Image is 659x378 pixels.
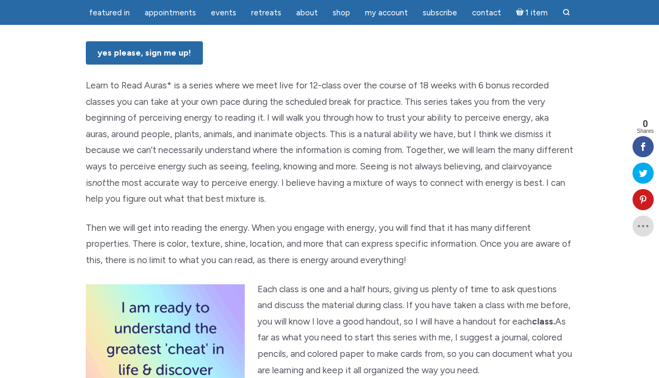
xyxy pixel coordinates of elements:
a: Retreats [245,3,288,23]
i: Cart [516,8,526,17]
a: featured in [83,3,136,23]
span: featured in [89,8,130,17]
p: Then we will get into reading the energy. When you engage with energy, you will find that it has ... [86,220,573,268]
a: Subscribe [416,3,464,23]
a: About [290,3,324,23]
span: 1 item [526,9,548,17]
strong: class. [532,316,555,327]
span: Shares [637,129,654,134]
a: Appointments [138,3,202,23]
a: Shop [326,3,357,23]
a: My Account [359,3,414,23]
span: Retreats [251,8,281,17]
a: Contact [466,3,507,23]
span: Shop [333,8,350,17]
span: Contact [472,8,501,17]
a: Events [204,3,243,23]
span: Each class is one and a half hours, giving us plenty of time to ask questions and discuss the mat... [257,284,572,375]
span: My Account [365,8,408,17]
a: Yes Please, Sign Me UP! [86,41,203,65]
em: not [92,177,106,188]
span: About [296,8,318,17]
p: Learn to Read Auras* is a series where we meet live for 12-class over the course of 18 weeks with... [86,77,573,207]
span: Events [211,8,236,17]
a: Cart1 item [510,2,555,23]
span: 0 [637,119,654,129]
span: Subscribe [423,8,457,17]
span: Appointments [145,8,196,17]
